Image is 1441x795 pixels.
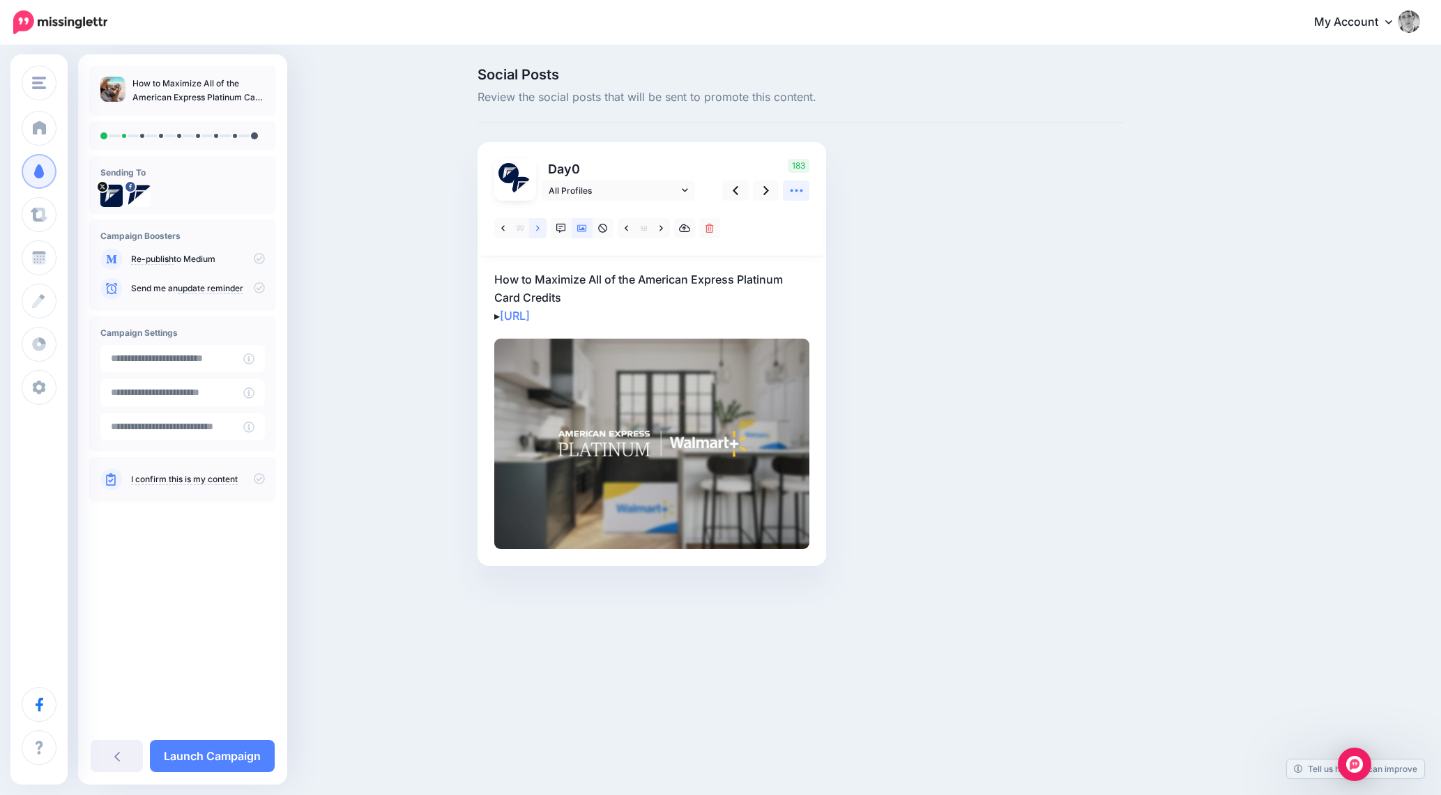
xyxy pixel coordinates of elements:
[512,176,532,196] img: 342971226_599276652227656_8965540655279397000_n-bsa129904.jpg
[32,77,46,89] img: menu.png
[178,283,243,294] a: update reminder
[100,231,265,241] h4: Campaign Boosters
[788,159,809,173] span: 183
[131,253,265,265] p: to Medium
[131,254,174,265] a: Re-publish
[131,282,265,295] p: Send me an
[478,88,1124,107] span: Review the social posts that will be sent to promote this content.
[131,474,238,485] a: I confirm this is my content
[1300,6,1420,40] a: My Account
[494,270,809,325] p: How to Maximize All of the American Express Platinum Card Credits ▸
[498,163,519,183] img: OVjkC8kD-74482.jpg
[100,185,123,207] img: OVjkC8kD-74482.jpg
[494,339,809,548] img: 2e6c5a061540d4a84ecc01a2a59a5ca3.jpg
[572,162,580,176] span: 0
[100,167,265,178] h4: Sending To
[542,180,695,201] a: All Profiles
[100,327,265,338] h4: Campaign Settings
[542,159,697,179] p: Day
[100,77,125,102] img: 1b3ee387ecc4adb7fa4bbca243990812_thumb.jpg
[549,183,678,198] span: All Profiles
[1338,748,1371,781] div: Open Intercom Messenger
[132,77,265,105] p: How to Maximize All of the American Express Platinum Card Credits
[500,309,530,323] a: [URL]
[128,185,151,207] img: 342971226_599276652227656_8965540655279397000_n-bsa129904.jpg
[478,68,1124,82] span: Social Posts
[13,10,107,34] img: Missinglettr
[1287,759,1424,778] a: Tell us how we can improve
